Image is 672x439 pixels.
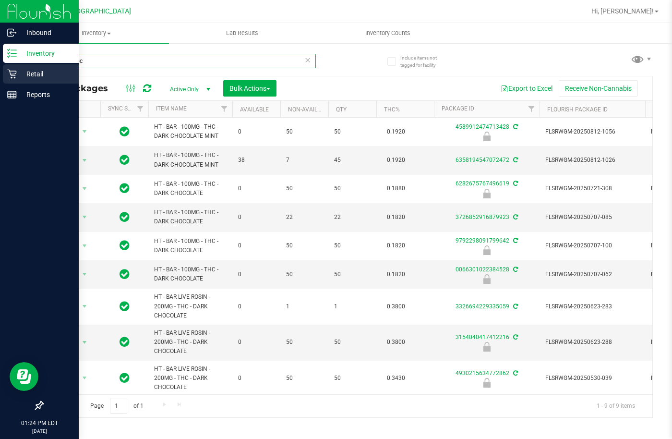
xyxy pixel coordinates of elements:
span: HT - BAR LIVE ROSIN - 200MG - THC - DARK CHOCOLATE [154,365,227,392]
span: 0.1880 [382,182,410,195]
button: Bulk Actions [223,80,276,97]
span: 0 [238,374,275,383]
span: Inventory Counts [352,29,423,37]
a: Filter [524,101,540,117]
span: HT - BAR - 100MG - THC - DARK CHOCOLATE [154,180,227,198]
div: Newly Received [432,245,541,255]
span: 22 [334,213,371,222]
inline-svg: Inventory [7,49,17,58]
span: 0.3800 [382,300,410,314]
span: select [79,125,91,138]
span: select [79,182,91,195]
input: 1 [110,399,127,414]
span: 50 [286,270,323,279]
div: Newly Received [432,342,541,352]
span: 45 [334,156,371,165]
a: THC% [384,106,400,113]
span: HT - BAR - 100MG - THC - DARK CHOCOLATE [154,208,227,226]
span: FLSRWGM-20250812-1026 [545,156,639,165]
span: 1 [286,302,323,311]
span: 0 [238,213,275,222]
span: FLSRWGM-20250721-308 [545,184,639,193]
span: 38 [238,156,275,165]
p: 01:24 PM EDT [4,419,74,427]
a: 3326694229335059 [456,303,509,310]
div: Newly Received [432,189,541,198]
a: Qty [336,106,347,113]
span: 50 [286,374,323,383]
a: Non-Available [288,106,331,113]
span: 0.1820 [382,268,410,281]
span: 50 [286,241,323,250]
span: FLSRWGM-20250530-039 [545,374,639,383]
span: Sync from Compliance System [512,370,518,377]
span: In Sync [120,182,130,195]
span: 0.1920 [382,125,410,139]
span: Sync from Compliance System [512,214,518,220]
span: 22 [286,213,323,222]
span: Page of 1 [82,399,151,414]
span: In Sync [120,125,130,138]
span: HT - BAR - 100MG - THC - DARK CHOCOLATE [154,265,227,283]
p: [DATE] [4,427,74,435]
span: HT - BAR LIVE ROSIN - 200MG - THC - DARK CHOCOLATE [154,329,227,356]
span: Sync from Compliance System [512,237,518,244]
span: Hi, [PERSON_NAME]! [591,7,654,15]
span: Sync from Compliance System [512,123,518,130]
span: Lab Results [213,29,271,37]
span: Clear [304,54,311,66]
a: 3726852916879923 [456,214,509,220]
span: 0.1820 [382,210,410,224]
span: select [79,371,91,385]
div: Newly Received [432,274,541,284]
span: FLSRWGM-20250707-100 [545,241,639,250]
span: All Packages [50,83,118,94]
span: HT - BAR - 100MG - THC - DARK CHOCOLATE MINT [154,122,227,141]
span: 50 [334,270,371,279]
span: In Sync [120,153,130,167]
a: 9792298091799642 [456,237,509,244]
span: 0 [238,241,275,250]
span: In Sync [120,371,130,385]
p: Reports [17,89,74,100]
a: Inventory Counts [315,23,461,43]
span: 50 [334,241,371,250]
span: 1 [334,302,371,311]
span: select [79,336,91,349]
span: Sync from Compliance System [512,157,518,163]
span: 0 [238,270,275,279]
span: Inventory [23,29,169,37]
a: 4930215634772862 [456,370,509,377]
button: Export to Excel [494,80,559,97]
span: FLSRWGM-20250812-1056 [545,127,639,136]
span: 0.3800 [382,335,410,349]
span: In Sync [120,268,130,281]
span: FLSRWGM-20250707-062 [545,270,639,279]
span: FLSRWGM-20250707-085 [545,213,639,222]
span: HT - BAR LIVE ROSIN - 200MG - THC - DARK CHOCOLATE [154,293,227,320]
span: select [79,239,91,253]
span: 0 [238,338,275,347]
div: Newly Received [432,378,541,388]
button: Receive Non-Cannabis [559,80,638,97]
a: Package ID [442,105,474,112]
a: 3154040417412216 [456,334,509,341]
a: Sync Status [108,105,145,112]
span: 0.1920 [382,153,410,167]
span: HT - BAR - 100MG - THC - DARK CHOCOLATE [154,237,227,255]
span: 0 [238,302,275,311]
span: 50 [334,374,371,383]
a: Inventory [23,23,169,43]
input: Search Package ID, Item Name, SKU, Lot or Part Number... [42,54,316,68]
span: select [79,210,91,224]
span: 50 [334,127,371,136]
span: HT - BAR - 100MG - THC - DARK CHOCOLATE MINT [154,151,227,169]
span: 50 [334,338,371,347]
a: 6358194547072472 [456,157,509,163]
span: select [79,300,91,313]
span: FLSRWGM-20250623-283 [545,302,639,311]
span: Sync from Compliance System [512,180,518,187]
p: Inventory [17,48,74,59]
p: Retail [17,68,74,80]
a: Filter [132,101,148,117]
